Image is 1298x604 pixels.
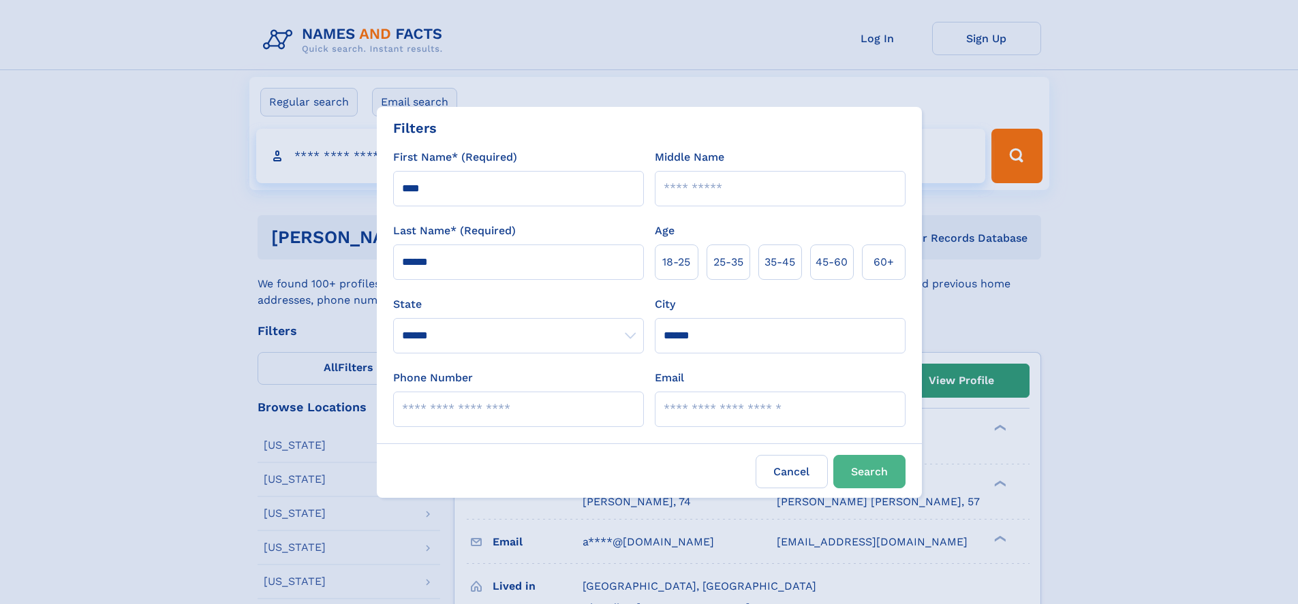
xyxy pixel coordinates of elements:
div: Filters [393,118,437,138]
label: Middle Name [655,149,724,165]
button: Search [833,455,906,488]
label: State [393,296,644,313]
label: Age [655,223,675,239]
span: 18‑25 [662,254,690,270]
label: First Name* (Required) [393,149,517,165]
span: 25‑35 [713,254,743,270]
label: Phone Number [393,370,473,386]
span: 45‑60 [816,254,848,270]
label: Email [655,370,684,386]
label: Last Name* (Required) [393,223,516,239]
span: 60+ [874,254,894,270]
label: Cancel [756,455,828,488]
span: 35‑45 [764,254,795,270]
label: City [655,296,675,313]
